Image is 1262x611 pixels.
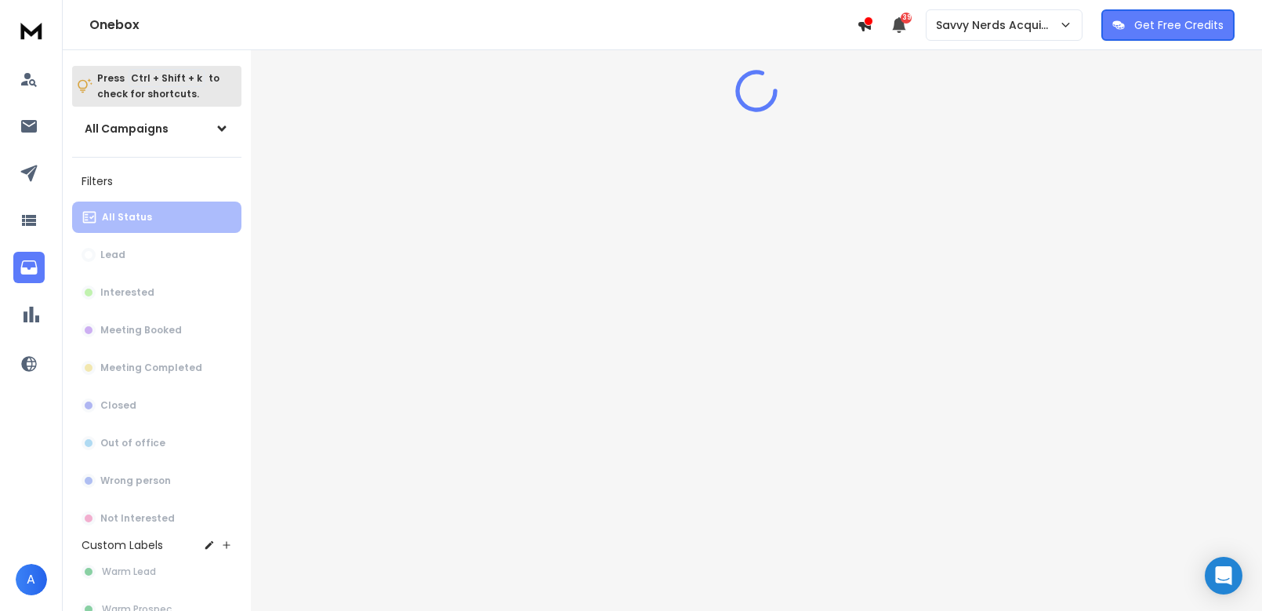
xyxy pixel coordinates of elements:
[97,71,219,102] p: Press to check for shortcuts.
[901,13,912,24] span: 39
[72,113,241,144] button: All Campaigns
[129,69,205,87] span: Ctrl + Shift + k
[936,17,1059,33] p: Savvy Nerds Acquisition
[16,564,47,595] button: A
[89,16,857,35] h1: Onebox
[82,537,163,553] h3: Custom Labels
[1134,17,1224,33] p: Get Free Credits
[1101,9,1235,41] button: Get Free Credits
[85,121,169,136] h1: All Campaigns
[16,16,47,45] img: logo
[72,170,241,192] h3: Filters
[1205,557,1242,595] div: Open Intercom Messenger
